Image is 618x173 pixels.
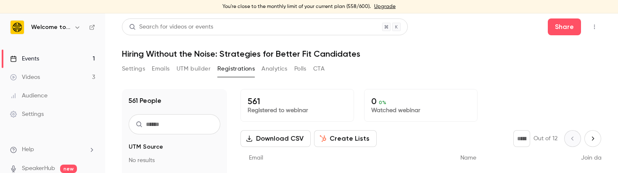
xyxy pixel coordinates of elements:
button: Registrations [217,62,255,76]
h6: Welcome to the Jungle [31,23,71,31]
p: Out of 12 [533,134,557,143]
button: Polls [294,62,306,76]
span: 0 % [379,100,386,105]
h1: 561 People [129,96,161,106]
p: 561 [248,96,347,106]
p: No results [129,156,220,165]
button: CTA [313,62,325,76]
span: Name [460,155,476,161]
a: Upgrade [374,3,396,10]
span: Help [22,145,34,154]
button: Analytics [261,62,288,76]
li: help-dropdown-opener [10,145,95,154]
button: UTM builder [177,62,211,76]
div: Search for videos or events [129,23,213,31]
h1: Hiring Without the Noise: Strategies for Better Fit Candidates [122,49,601,59]
p: Watched webinar [371,106,470,115]
button: Emails [152,62,169,76]
span: UTM Source [129,143,163,151]
button: Share [548,18,581,35]
div: Settings [10,110,44,118]
button: Settings [122,62,145,76]
p: Registered to webinar [248,106,347,115]
img: Welcome to the Jungle [11,21,24,34]
div: Events [10,55,39,63]
a: SpeakerHub [22,164,55,173]
button: Create Lists [314,130,377,147]
button: Download CSV [240,130,311,147]
p: 0 [371,96,470,106]
div: Videos [10,73,40,81]
button: Next page [584,130,601,147]
div: Audience [10,92,48,100]
span: Email [249,155,263,161]
span: Join date [581,155,607,161]
span: new [60,165,77,173]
